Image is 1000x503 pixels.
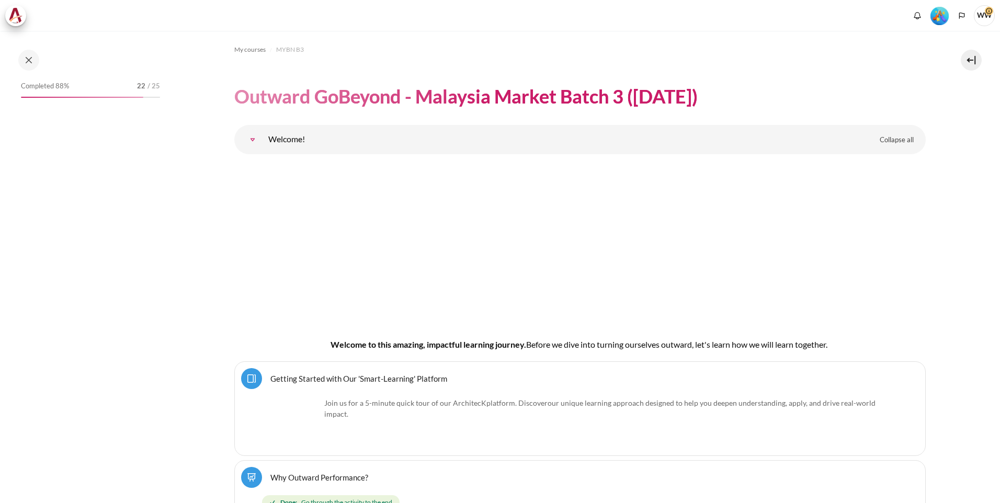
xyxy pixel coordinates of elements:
span: B [526,339,531,349]
a: Getting Started with Our 'Smart-Learning' Platform [270,373,447,383]
img: Architeck [8,8,23,24]
a: Level #5 [926,6,953,25]
span: efore we dive into turning ourselves outward, let's learn how we will learn together. [531,339,827,349]
h4: Welcome to this amazing, impactful learning journey. [268,338,892,351]
span: WW [974,5,995,26]
a: My courses [234,43,266,56]
a: User menu [974,5,995,26]
a: Why Outward Performance? [270,472,368,482]
a: Collapse all [872,131,922,149]
span: / 25 [147,81,160,92]
span: MYBN B3 [276,45,304,54]
span: Collapse all [880,135,914,145]
span: 22 [137,81,145,92]
div: Show notification window with no new notifications [910,8,925,24]
span: our unique learning approach designed to help you deepen understanding, apply, and drive real-wor... [324,398,876,418]
nav: Navigation bar [234,41,926,58]
span: Completed 88% [21,81,69,92]
span: . [324,398,876,418]
a: Welcome! [242,129,263,150]
div: Level #5 [930,6,949,25]
button: Languages [954,8,970,24]
span: My courses [234,45,266,54]
img: platform logo [268,397,321,449]
img: Level #5 [930,7,949,25]
a: MYBN B3 [276,43,304,56]
p: Join us for a 5-minute quick tour of our ArchitecK platform. Discover [268,397,892,419]
a: Architeck Architeck [5,5,31,26]
h1: Outward GoBeyond - Malaysia Market Batch 3 ([DATE]) [234,84,698,109]
div: 88% [21,97,143,98]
